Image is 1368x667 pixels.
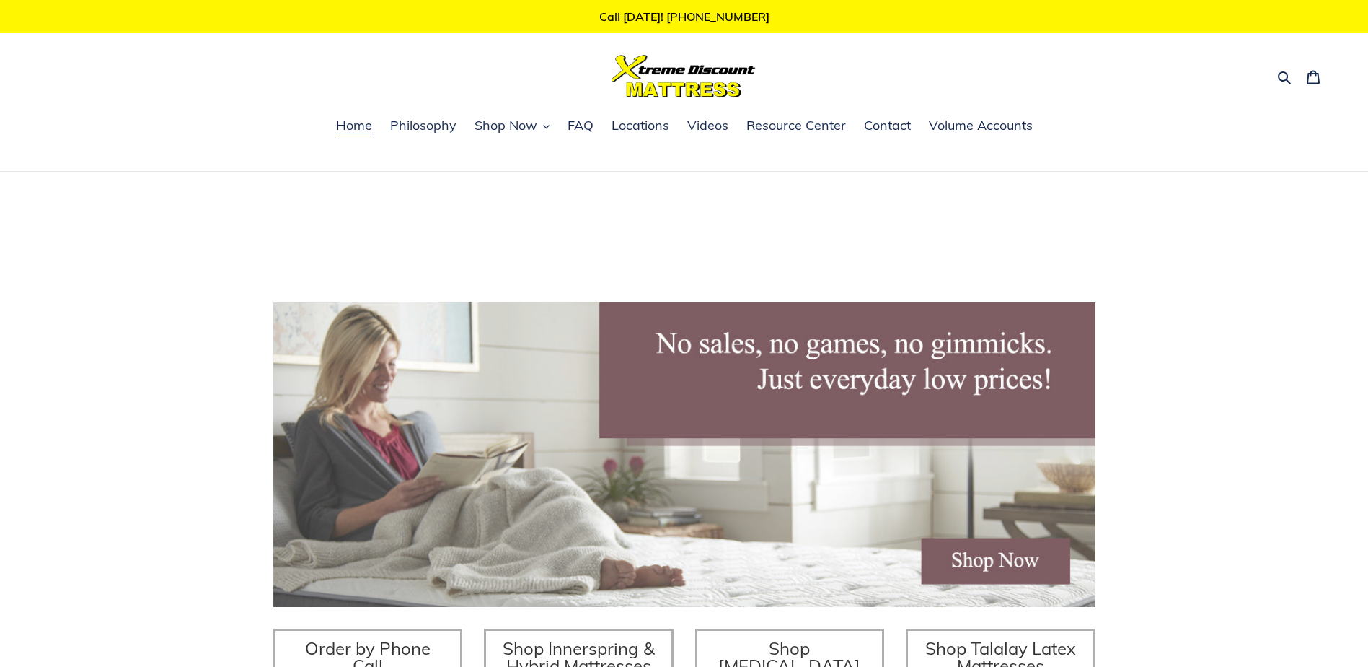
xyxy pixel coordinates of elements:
[922,115,1040,137] a: Volume Accounts
[467,115,557,137] button: Shop Now
[739,115,853,137] a: Resource Center
[864,117,911,134] span: Contact
[857,115,918,137] a: Contact
[746,117,846,134] span: Resource Center
[383,115,464,137] a: Philosophy
[336,117,372,134] span: Home
[612,117,669,134] span: Locations
[568,117,593,134] span: FAQ
[680,115,736,137] a: Videos
[612,55,756,97] img: Xtreme Discount Mattress
[687,117,728,134] span: Videos
[475,117,537,134] span: Shop Now
[390,117,456,134] span: Philosophy
[604,115,676,137] a: Locations
[329,115,379,137] a: Home
[273,302,1095,607] img: herobannermay2022-1652879215306_1200x.jpg
[560,115,601,137] a: FAQ
[929,117,1033,134] span: Volume Accounts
